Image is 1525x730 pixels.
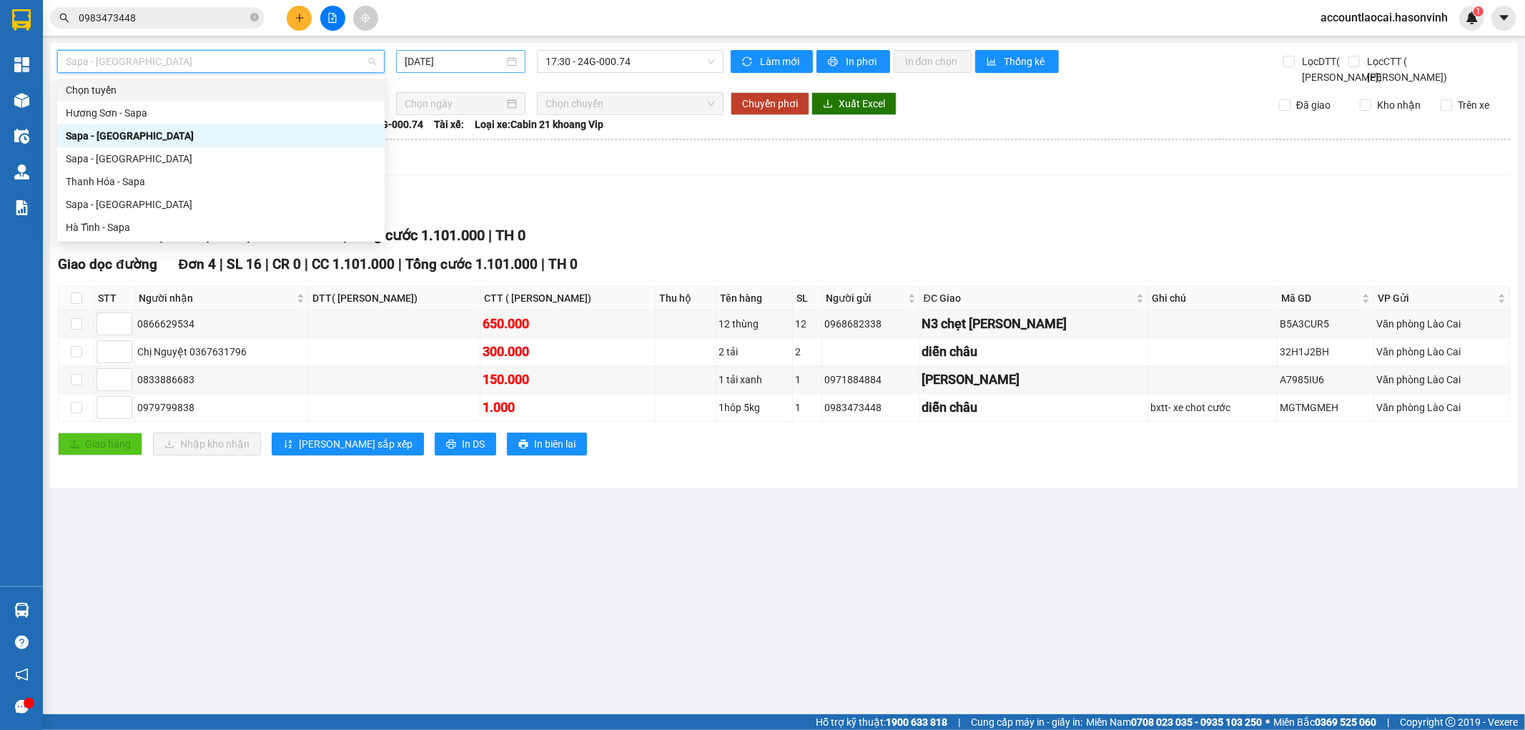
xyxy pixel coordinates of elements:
button: printerIn phơi [816,50,890,73]
td: Văn phòng Lào Cai [1374,366,1510,394]
span: printer [518,439,528,450]
span: 1 [1476,6,1481,16]
button: printerIn DS [435,433,496,455]
td: Văn phòng Lào Cai [1374,310,1510,338]
span: copyright [1446,717,1456,727]
span: | [305,256,308,272]
span: | [265,256,269,272]
div: 32H1J2BH [1280,344,1371,360]
div: Sapa - Thanh Hóa [57,147,385,170]
span: Hỗ trợ kỹ thuật: [816,714,947,730]
button: In đơn chọn [894,50,972,73]
div: Văn phòng Lào Cai [1376,344,1507,360]
div: 300.000 [483,342,653,362]
div: Sapa - [GEOGRAPHIC_DATA] [66,197,376,212]
div: 2 tải [719,344,789,360]
div: 1 [795,400,819,415]
span: Tổng cước 1.101.000 [405,256,538,272]
span: CR 0 [272,256,301,272]
span: Cung cấp máy in - giấy in: [971,714,1082,730]
div: Sapa - Hà Tĩnh [57,193,385,216]
span: Miền Bắc [1273,714,1376,730]
span: close-circle [250,13,259,21]
div: Sapa - [GEOGRAPHIC_DATA] [66,151,376,167]
span: Chọn chuyến [546,93,714,114]
span: ⚪️ [1265,719,1270,725]
div: Hương Sơn - Sapa [66,105,376,121]
img: logo-vxr [12,9,31,31]
div: B5A3CUR5 [1280,316,1371,332]
input: 15/10/2025 [405,54,504,69]
div: Chọn tuyến [57,79,385,102]
div: Hương Sơn - Sapa [57,102,385,124]
td: MGTMGMEH [1278,394,1374,422]
img: warehouse-icon [14,164,29,179]
span: printer [828,56,840,68]
span: Miền Nam [1086,714,1262,730]
span: | [958,714,960,730]
span: Tài xế: [434,117,464,132]
td: 32H1J2BH [1278,338,1374,366]
span: sort-ascending [283,439,293,450]
input: Chọn ngày [405,96,504,112]
span: VP Gửi [1378,290,1495,306]
th: CTT ( [PERSON_NAME]) [480,287,656,310]
img: icon-new-feature [1466,11,1479,24]
th: Ghi chú [1148,287,1278,310]
div: 0971884884 [824,372,917,388]
div: Sapa - Hương Sơn [57,124,385,147]
span: Đã giao [1290,97,1336,113]
div: Sapa - [GEOGRAPHIC_DATA] [66,128,376,144]
div: 650.000 [483,314,653,334]
th: Thu hộ [656,287,716,310]
td: A7985IU6 [1278,366,1374,394]
span: download [823,99,833,110]
span: ĐC Giao [924,290,1133,306]
span: TH 0 [495,227,525,244]
div: Thanh Hóa - Sapa [57,170,385,193]
div: Hà Tĩnh - Sapa [57,216,385,239]
div: 0979799838 [137,400,306,415]
span: Đơn 4 [179,256,217,272]
span: printer [446,439,456,450]
div: 2 [795,344,819,360]
button: bar-chartThống kê [975,50,1059,73]
span: Kho nhận [1371,97,1426,113]
button: printerIn biên lai [507,433,587,455]
div: Hà Tĩnh - Sapa [66,220,376,235]
th: SL [793,287,822,310]
span: question-circle [15,636,29,649]
span: | [398,256,402,272]
img: solution-icon [14,200,29,215]
span: In DS [462,436,485,452]
span: [PERSON_NAME] sắp xếp [299,436,413,452]
div: [PERSON_NAME] [922,370,1145,390]
button: uploadGiao hàng [58,433,142,455]
div: Văn phòng Lào Cai [1376,400,1507,415]
strong: 0369 525 060 [1315,716,1376,728]
div: 12 thùng [719,316,789,332]
span: caret-down [1498,11,1511,24]
th: Tên hàng [716,287,792,310]
span: | [1387,714,1389,730]
span: Trên xe [1452,97,1495,113]
span: Lọc DTT( [PERSON_NAME]) [1297,54,1385,85]
div: N3 chẹt [PERSON_NAME] [922,314,1145,334]
span: CC 1.101.000 [312,256,395,272]
th: STT [94,287,135,310]
div: 1hôp 5kg [719,400,789,415]
div: 0833886683 [137,372,306,388]
th: DTT( [PERSON_NAME]) [309,287,480,310]
div: diễn châu [922,398,1145,418]
span: TH 0 [548,256,578,272]
div: Chị Nguyệt 0367631796 [137,344,306,360]
img: warehouse-icon [14,129,29,144]
span: Người nhận [139,290,294,306]
span: bar-chart [987,56,999,68]
span: message [15,700,29,714]
span: sync [742,56,754,68]
span: 17:30 - 24G-000.74 [546,51,714,72]
input: Tìm tên, số ĐT hoặc mã đơn [79,10,247,26]
td: Văn phòng Lào Cai [1374,338,1510,366]
span: accountlaocai.hasonvinh [1309,9,1459,26]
